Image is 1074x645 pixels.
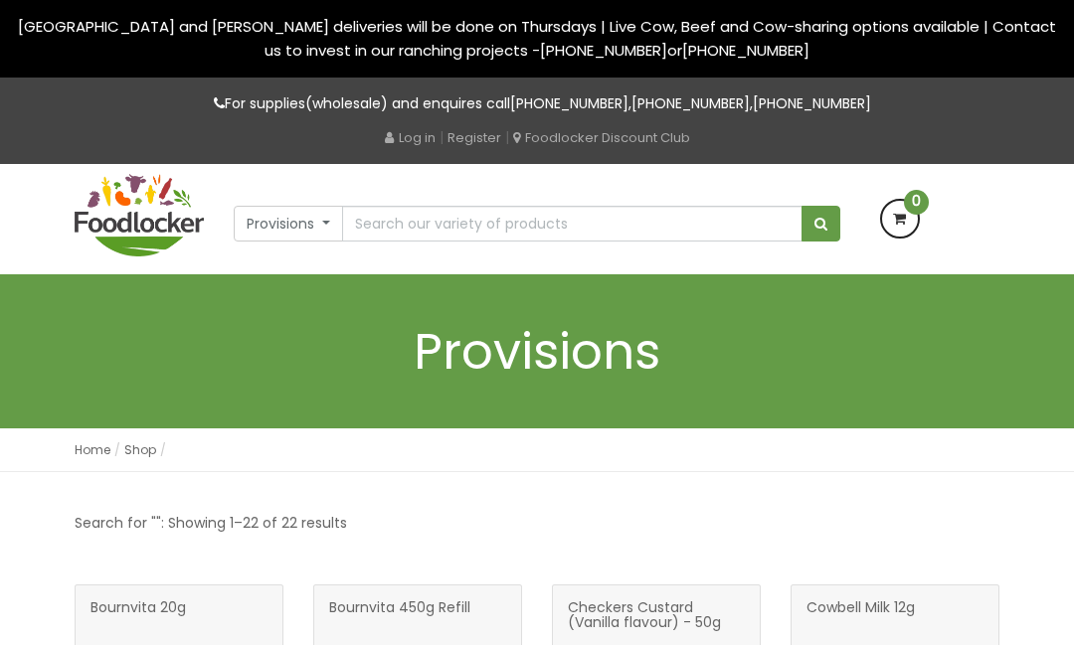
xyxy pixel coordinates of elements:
a: [PHONE_NUMBER] [682,40,809,61]
a: Shop [124,441,156,458]
a: [PHONE_NUMBER] [510,93,628,113]
button: Provisions [234,206,343,242]
a: Register [447,128,501,147]
span: Bournvita 20g [90,600,186,640]
span: 0 [904,190,929,215]
p: Search for "": Showing 1–22 of 22 results [75,512,347,535]
input: Search our variety of products [342,206,803,242]
span: Cowbell Milk 12g [806,600,915,640]
span: | [505,127,509,147]
a: [PHONE_NUMBER] [753,93,871,113]
span: [GEOGRAPHIC_DATA] and [PERSON_NAME] deliveries will be done on Thursdays | Live Cow, Beef and Cow... [18,16,1056,61]
a: Log in [385,128,436,147]
p: For supplies(wholesale) and enquires call , , [75,92,999,115]
a: Foodlocker Discount Club [513,128,690,147]
span: Bournvita 450g Refill [329,600,470,640]
a: [PHONE_NUMBER] [540,40,667,61]
span: Checkers Custard (Vanilla flavour) - 50g [568,600,745,640]
h1: Provisions [75,324,999,379]
span: | [440,127,444,147]
img: FoodLocker [75,174,204,256]
a: [PHONE_NUMBER] [631,93,750,113]
a: Home [75,441,110,458]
